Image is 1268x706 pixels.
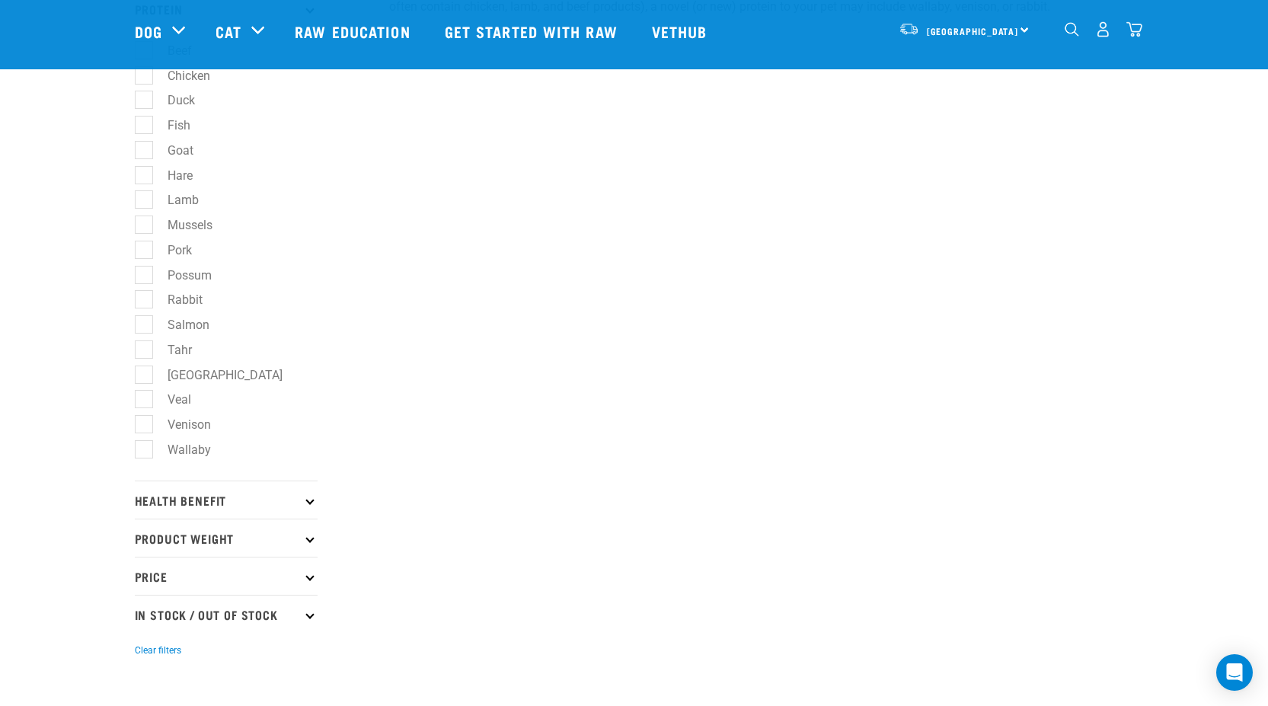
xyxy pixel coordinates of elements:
a: Get started with Raw [430,1,637,62]
a: Dog [135,20,162,43]
label: Lamb [143,190,205,209]
label: Possum [143,266,218,285]
a: Vethub [637,1,727,62]
label: [GEOGRAPHIC_DATA] [143,366,289,385]
label: Pork [143,241,198,260]
p: Health Benefit [135,481,318,519]
label: Wallaby [143,440,217,459]
span: [GEOGRAPHIC_DATA] [927,28,1019,34]
label: Salmon [143,315,216,334]
div: Open Intercom Messenger [1216,654,1253,691]
label: Rabbit [143,290,209,309]
label: Hare [143,166,199,185]
img: van-moving.png [899,22,919,36]
label: Chicken [143,66,216,85]
img: home-icon@2x.png [1126,21,1142,37]
label: Mussels [143,216,219,235]
img: home-icon-1@2x.png [1065,22,1079,37]
label: Duck [143,91,201,110]
button: Clear filters [135,644,181,657]
p: Price [135,557,318,595]
label: Veal [143,390,197,409]
p: Product Weight [135,519,318,557]
p: In Stock / Out Of Stock [135,595,318,633]
label: Tahr [143,340,198,359]
label: Venison [143,415,217,434]
img: user.png [1095,21,1111,37]
a: Raw Education [279,1,429,62]
a: Cat [216,20,241,43]
label: Fish [143,116,196,135]
label: Goat [143,141,200,160]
